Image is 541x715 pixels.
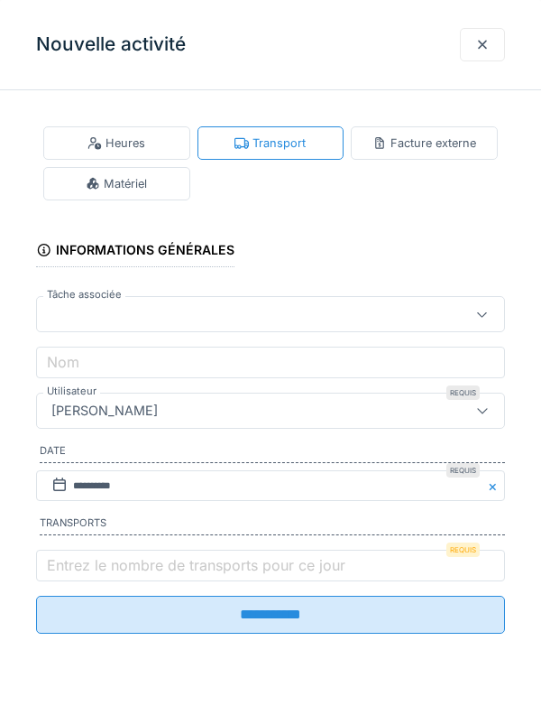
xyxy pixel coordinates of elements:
div: [PERSON_NAME] [44,401,165,421]
div: Facture externe [372,135,476,152]
label: Utilisateur [43,384,100,399]
div: Requis [446,385,480,400]
label: Tâche associée [43,287,125,302]
div: Requis [446,543,480,557]
div: Matériel [86,175,147,192]
div: Requis [446,463,480,478]
div: Informations générales [36,237,234,267]
h3: Nouvelle activité [36,33,186,56]
label: Nom [43,351,83,373]
div: Transport [234,135,306,152]
label: Entrez le nombre de transports pour ce jour [43,554,349,576]
button: Close [485,470,505,502]
div: Heures [87,135,145,152]
label: Transports [40,515,505,535]
label: Date [40,443,505,463]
